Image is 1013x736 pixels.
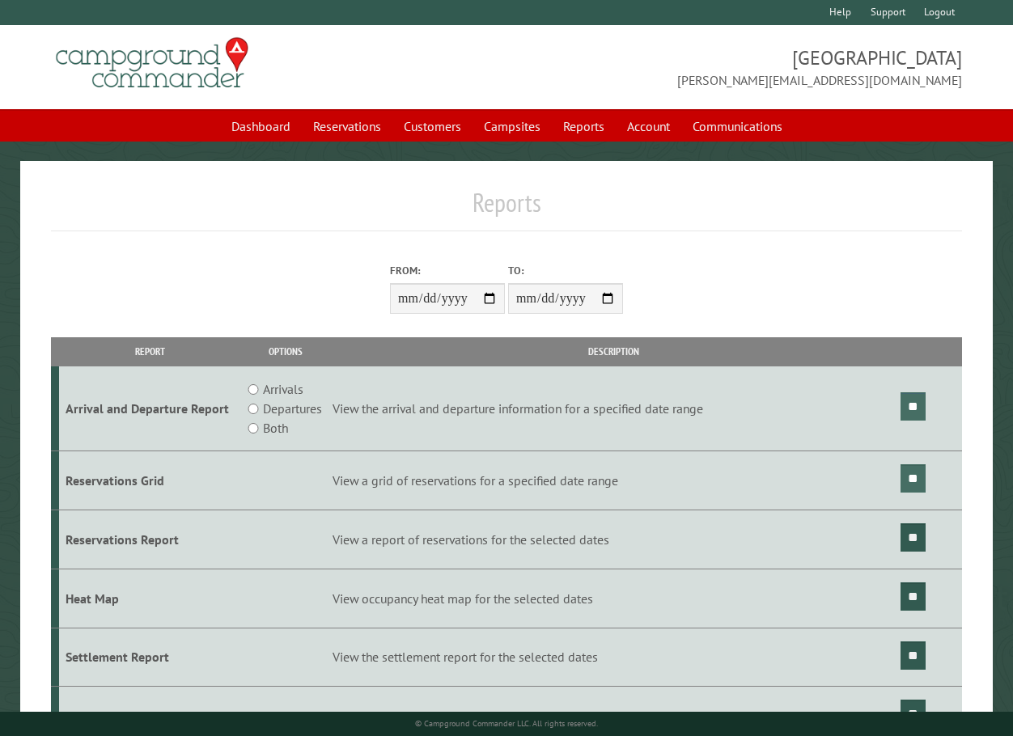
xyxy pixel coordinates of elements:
[59,569,242,628] td: Heat Map
[59,451,242,510] td: Reservations Grid
[507,44,962,90] span: [GEOGRAPHIC_DATA] [PERSON_NAME][EMAIL_ADDRESS][DOMAIN_NAME]
[330,569,898,628] td: View occupancy heat map for the selected dates
[59,628,242,687] td: Settlement Report
[51,187,963,231] h1: Reports
[474,111,550,142] a: Campsites
[330,451,898,510] td: View a grid of reservations for a specified date range
[330,366,898,451] td: View the arrival and departure information for a specified date range
[51,32,253,95] img: Campground Commander
[330,628,898,687] td: View the settlement report for the selected dates
[415,718,598,729] small: © Campground Commander LLC. All rights reserved.
[263,379,303,399] label: Arrivals
[508,263,623,278] label: To:
[263,418,288,438] label: Both
[263,399,322,418] label: Departures
[59,337,242,366] th: Report
[553,111,614,142] a: Reports
[683,111,792,142] a: Communications
[241,337,329,366] th: Options
[303,111,391,142] a: Reservations
[222,111,300,142] a: Dashboard
[394,111,471,142] a: Customers
[617,111,680,142] a: Account
[330,510,898,569] td: View a report of reservations for the selected dates
[390,263,505,278] label: From:
[330,337,898,366] th: Description
[59,366,242,451] td: Arrival and Departure Report
[59,510,242,569] td: Reservations Report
